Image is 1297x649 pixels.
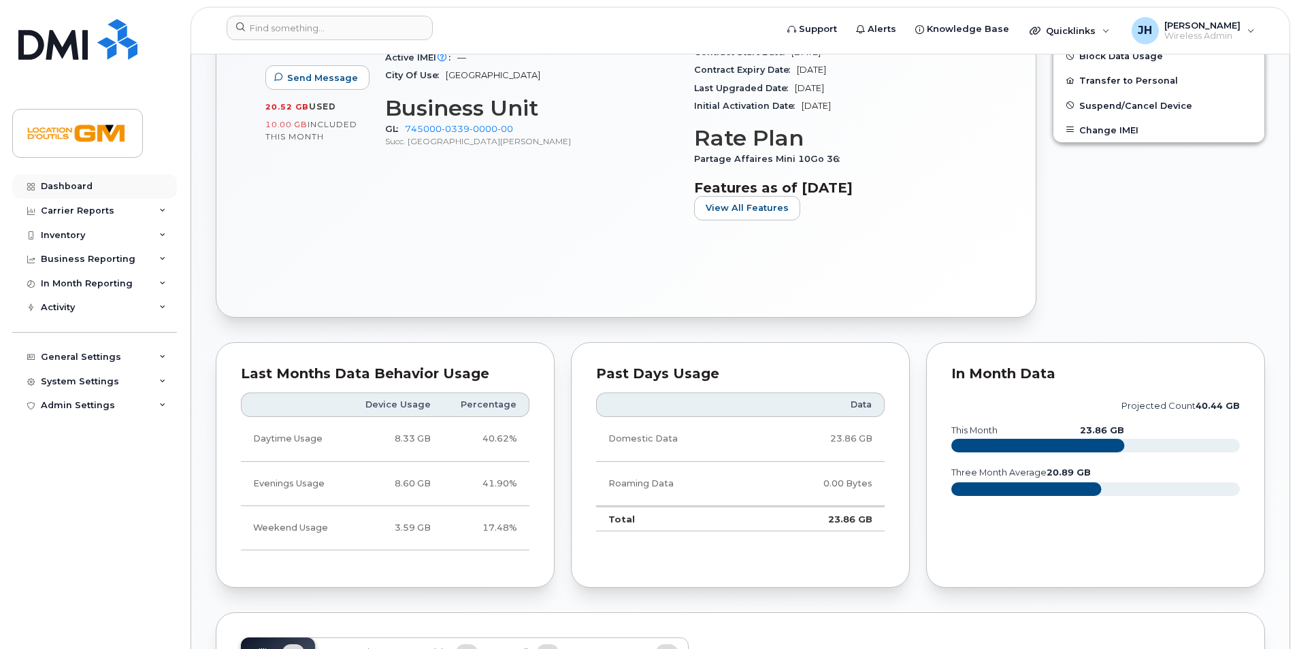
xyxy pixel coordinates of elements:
span: Active IMEI [385,52,457,63]
span: Send Message [287,71,358,84]
td: Evenings Usage [241,462,347,506]
text: three month average [951,467,1091,478]
input: Find something... [227,16,433,40]
button: Transfer to Personal [1053,68,1264,93]
span: [PERSON_NAME] [1164,20,1241,31]
div: Last Months Data Behavior Usage [241,367,529,381]
span: [DATE] [795,83,824,93]
tr: Friday from 6:00pm to Monday 8:00am [241,506,529,550]
td: 3.59 GB [347,506,443,550]
a: Alerts [847,16,906,43]
span: 20.52 GB [265,102,309,112]
td: 8.60 GB [347,462,443,506]
span: Quicklinks [1046,25,1096,36]
span: GL [385,124,405,134]
span: [DATE] [802,101,831,111]
div: Past Days Usage [596,367,885,381]
span: Last Upgraded Date [694,83,795,93]
span: [DATE] [797,65,826,75]
td: Daytime Usage [241,417,347,461]
text: this month [951,425,998,435]
span: [GEOGRAPHIC_DATA] [446,70,540,80]
span: — [457,52,466,63]
text: projected count [1121,401,1240,411]
span: City Of Use [385,70,446,80]
button: View All Features [694,196,800,220]
tspan: 20.89 GB [1047,467,1091,478]
span: Partage Affaires Mini 10Go 36 [694,154,847,164]
div: Quicklinks [1020,17,1119,44]
td: Roaming Data [596,462,758,506]
span: Alerts [868,22,896,36]
td: 41.90% [443,462,529,506]
p: Succ. [GEOGRAPHIC_DATA][PERSON_NAME] [385,135,678,147]
span: Support [799,22,837,36]
th: Data [758,393,885,417]
button: Suspend/Cancel Device [1053,93,1264,118]
a: Support [778,16,847,43]
span: View All Features [706,201,789,214]
h3: Rate Plan [694,126,987,150]
td: 23.86 GB [758,506,885,532]
h3: Features as of [DATE] [694,180,987,196]
td: 23.86 GB [758,417,885,461]
text: 23.86 GB [1080,425,1124,435]
tspan: 40.44 GB [1196,401,1240,411]
th: Percentage [443,393,529,417]
button: Block Data Usage [1053,44,1264,68]
span: used [309,101,336,112]
span: Suspend/Cancel Device [1079,100,1192,110]
td: Weekend Usage [241,506,347,550]
div: Jean-Marc Hamelin [1122,17,1264,44]
td: 40.62% [443,417,529,461]
h3: Business Unit [385,96,678,120]
td: 8.33 GB [347,417,443,461]
td: 0.00 Bytes [758,462,885,506]
span: 10.00 GB [265,120,308,129]
a: Knowledge Base [906,16,1019,43]
span: JH [1138,22,1152,39]
span: Wireless Admin [1164,31,1241,41]
span: Contract Expiry Date [694,65,797,75]
td: Total [596,506,758,532]
td: 17.48% [443,506,529,550]
button: Send Message [265,65,370,90]
tr: Weekdays from 6:00pm to 8:00am [241,462,529,506]
span: Initial Activation Date [694,101,802,111]
div: In Month Data [951,367,1240,381]
td: Domestic Data [596,417,758,461]
th: Device Usage [347,393,443,417]
span: Knowledge Base [927,22,1009,36]
a: 745000-0339-0000-00 [405,124,513,134]
button: Change IMEI [1053,118,1264,142]
span: included this month [265,119,357,142]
